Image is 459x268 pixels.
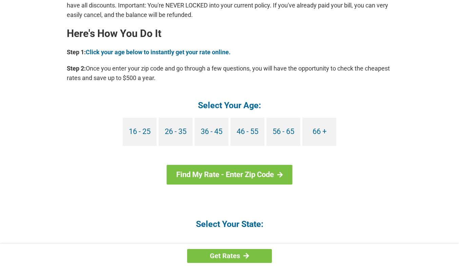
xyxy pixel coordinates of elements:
a: 46 - 55 [231,118,264,146]
h4: Select Your State: [67,218,392,230]
h4: Select Your Age: [67,100,392,111]
a: Get Rates [187,249,272,263]
a: 36 - 45 [195,118,228,146]
a: Find My Rate - Enter Zip Code [167,165,293,185]
a: 66 + [302,118,336,146]
a: 56 - 65 [266,118,300,146]
a: 16 - 25 [123,118,157,146]
p: Once you enter your zip code and go through a few questions, you will have the opportunity to che... [67,64,392,83]
h2: Here's How You Do It [67,28,392,39]
b: Step 1: [67,49,86,56]
b: Step 2: [67,65,86,72]
a: 26 - 35 [159,118,193,146]
a: Click your age below to instantly get your rate online. [86,49,231,56]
